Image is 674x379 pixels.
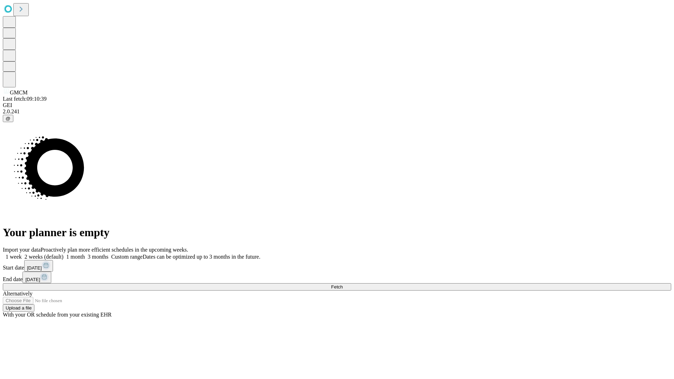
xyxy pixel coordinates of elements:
[3,304,34,312] button: Upload a file
[3,312,112,318] span: With your OR schedule from your existing EHR
[3,226,671,239] h1: Your planner is empty
[3,260,671,272] div: Start date
[3,96,47,102] span: Last fetch: 09:10:39
[66,254,85,260] span: 1 month
[25,254,64,260] span: 2 weeks (default)
[10,89,28,95] span: GMCM
[111,254,143,260] span: Custom range
[22,272,51,283] button: [DATE]
[3,108,671,115] div: 2.0.241
[3,272,671,283] div: End date
[3,115,13,122] button: @
[143,254,260,260] span: Dates can be optimized up to 3 months in the future.
[27,265,42,271] span: [DATE]
[3,283,671,291] button: Fetch
[24,260,53,272] button: [DATE]
[331,284,343,290] span: Fetch
[3,102,671,108] div: GEI
[41,247,188,253] span: Proactively plan more efficient schedules in the upcoming weeks.
[25,277,40,282] span: [DATE]
[6,116,11,121] span: @
[3,247,41,253] span: Import your data
[6,254,22,260] span: 1 week
[3,291,32,297] span: Alternatively
[88,254,108,260] span: 3 months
